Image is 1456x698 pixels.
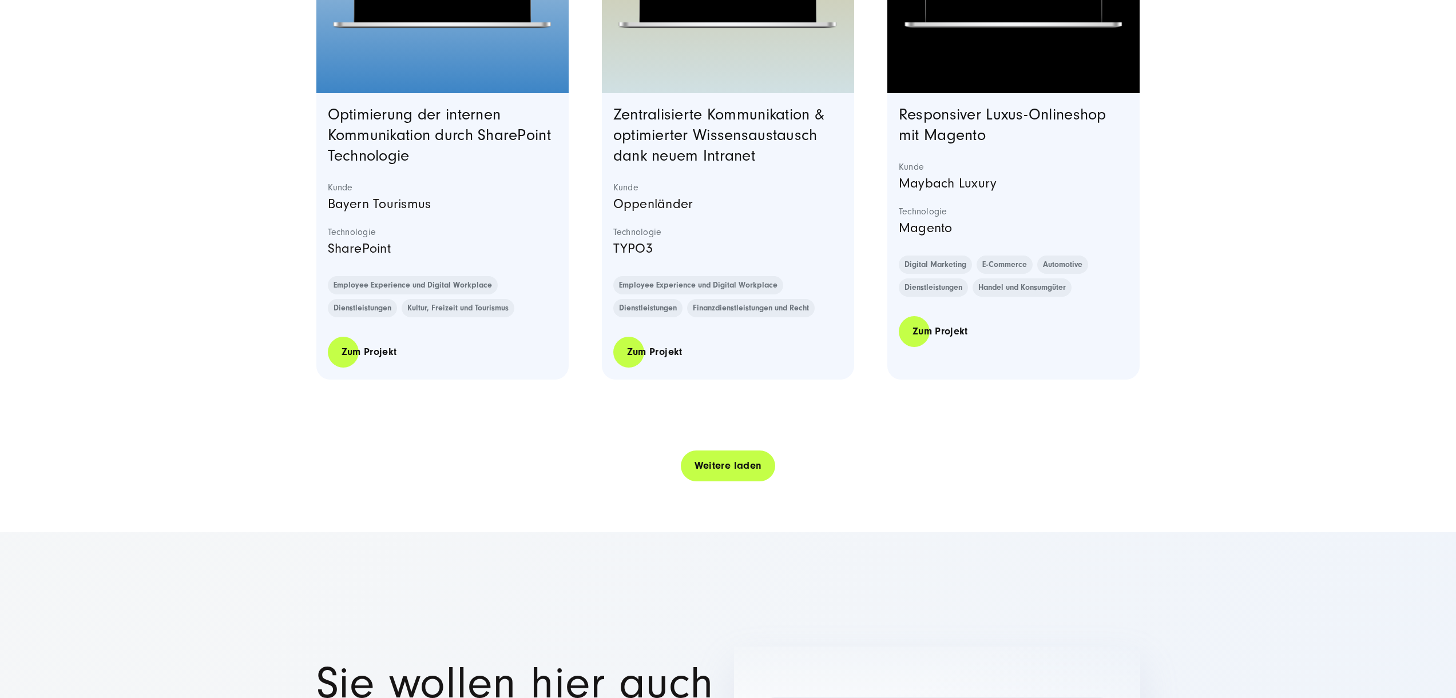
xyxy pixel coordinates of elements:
p: Oppenländer [613,193,843,215]
p: TYPO3 [613,238,843,260]
a: Digital Marketing [899,256,972,274]
p: Maybach Luxury [899,173,1129,194]
a: E-Commerce [977,256,1033,274]
a: Responsiver Luxus-Onlineshop mit Magento [899,106,1106,144]
a: Kultur, Freizeit und Tourismus [402,299,514,317]
a: Handel und Konsumgüter [973,278,1072,297]
strong: Technologie [613,226,843,238]
a: Zum Projekt [613,336,696,368]
a: Employee Experience und Digital Workplace [328,276,498,294]
a: Zentralisierte Kommunikation & optimierter Wissensaustausch dank neuem Intranet [613,106,824,165]
a: Finanzdienstleistungen und Recht [687,299,815,317]
strong: Technologie [328,226,558,238]
p: Magento [899,217,1129,239]
a: Employee Experience und Digital Workplace [613,276,783,294]
a: Weitere laden [681,449,776,482]
a: Dienstleistungen [328,299,397,317]
a: Optimierung der internen Kommunikation durch SharePoint Technologie [328,106,551,165]
strong: Kunde [613,182,843,193]
strong: Kunde [899,161,1129,173]
a: Dienstleistungen [613,299,683,317]
p: SharePoint [328,238,558,260]
p: Bayern Tourismus [328,193,558,215]
a: Zum Projekt [899,315,982,348]
a: Zum Projekt [328,336,411,368]
strong: Kunde [328,182,558,193]
a: Dienstleistungen [899,278,968,297]
strong: Technologie [899,206,1129,217]
a: Automotive [1037,256,1088,274]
